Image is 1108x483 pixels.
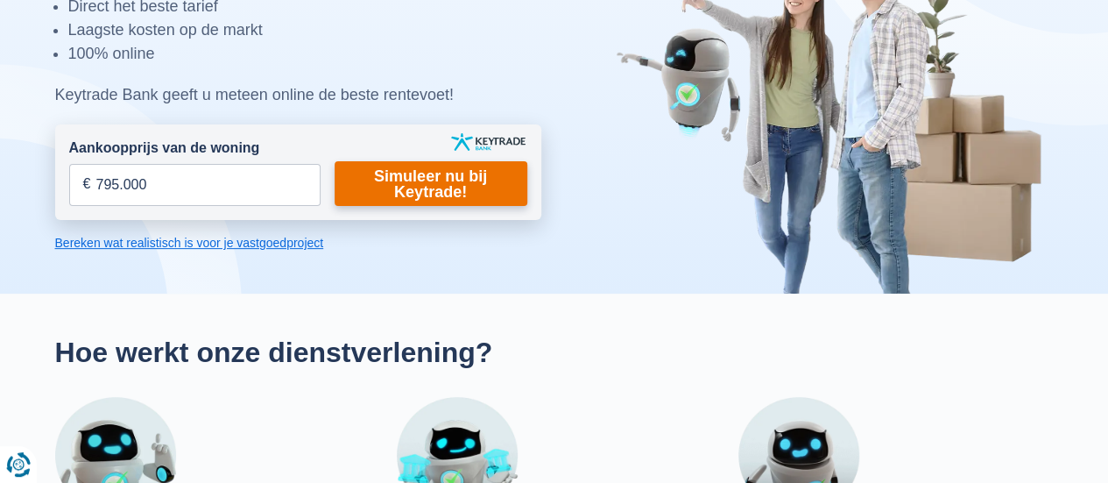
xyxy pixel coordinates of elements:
[451,133,526,151] img: keytrade
[55,234,541,252] a: Bereken wat realistisch is voor je vastgoedproject
[83,174,91,195] span: €
[68,18,627,42] li: Laagste kosten op de markt
[55,336,1054,369] h2: Hoe werkt onze dienstverlening?
[55,83,627,107] div: Keytrade Bank geeft u meteen online de beste rentevoet!
[68,42,627,66] li: 100% online
[69,139,260,159] label: Aankoopprijs van de woning
[335,161,527,206] a: Simuleer nu bij Keytrade!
